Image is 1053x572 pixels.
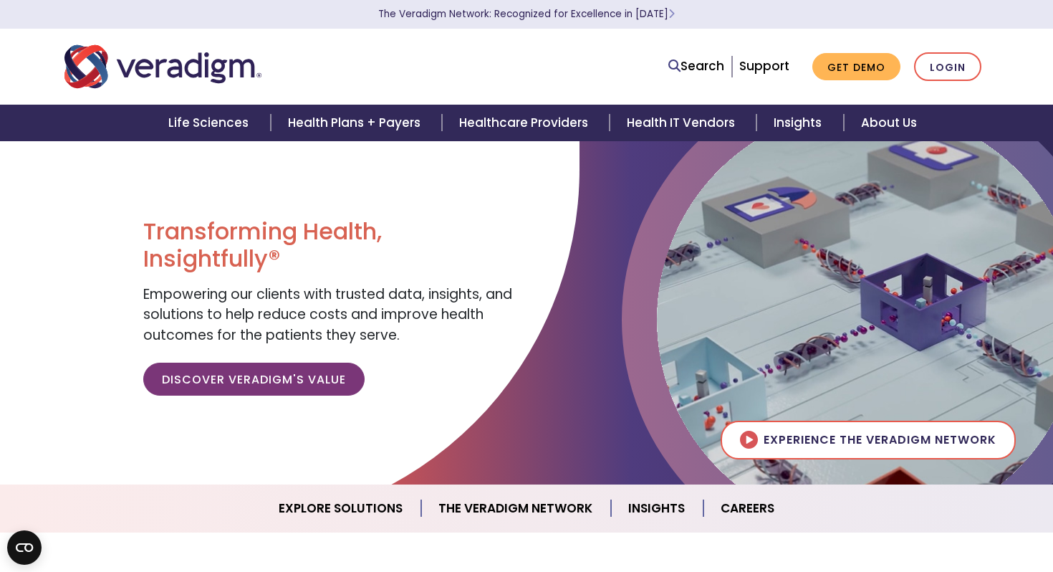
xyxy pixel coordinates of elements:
[64,43,261,90] img: Veradigm logo
[668,7,675,21] span: Learn More
[421,490,611,527] a: The Veradigm Network
[914,52,981,82] a: Login
[151,105,270,141] a: Life Sciences
[611,490,703,527] a: Insights
[143,363,365,396] a: Discover Veradigm's Value
[442,105,610,141] a: Healthcare Providers
[812,53,900,81] a: Get Demo
[610,105,756,141] a: Health IT Vendors
[844,105,934,141] a: About Us
[668,57,724,76] a: Search
[261,490,421,527] a: Explore Solutions
[378,7,675,21] a: The Veradigm Network: Recognized for Excellence in [DATE]Learn More
[143,218,516,273] h1: Transforming Health, Insightfully®
[756,105,843,141] a: Insights
[739,57,789,75] a: Support
[703,490,792,527] a: Careers
[143,285,512,345] span: Empowering our clients with trusted data, insights, and solutions to help reduce costs and improv...
[7,530,42,565] button: Open CMP widget
[271,105,442,141] a: Health Plans + Payers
